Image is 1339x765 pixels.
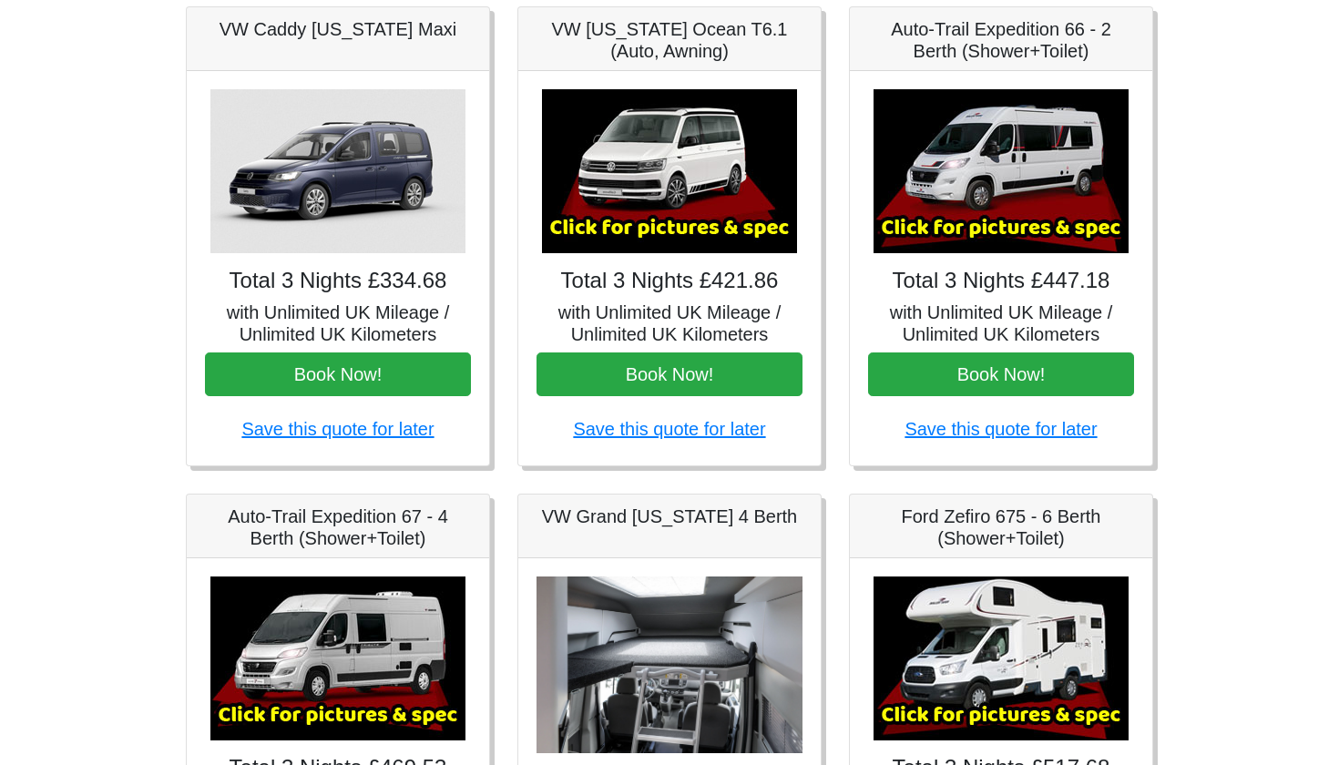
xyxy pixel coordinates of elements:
[537,268,802,294] h4: Total 3 Nights £421.86
[205,301,471,345] h5: with Unlimited UK Mileage / Unlimited UK Kilometers
[868,18,1134,62] h5: Auto-Trail Expedition 66 - 2 Berth (Shower+Toilet)
[542,89,797,253] img: VW California Ocean T6.1 (Auto, Awning)
[205,505,471,549] h5: Auto-Trail Expedition 67 - 4 Berth (Shower+Toilet)
[573,419,765,439] a: Save this quote for later
[868,505,1134,549] h5: Ford Zefiro 675 - 6 Berth (Shower+Toilet)
[537,301,802,345] h5: with Unlimited UK Mileage / Unlimited UK Kilometers
[210,576,465,740] img: Auto-Trail Expedition 67 - 4 Berth (Shower+Toilet)
[537,576,802,754] img: VW Grand California 4 Berth
[537,18,802,62] h5: VW [US_STATE] Ocean T6.1 (Auto, Awning)
[205,268,471,294] h4: Total 3 Nights £334.68
[868,352,1134,396] button: Book Now!
[205,18,471,40] h5: VW Caddy [US_STATE] Maxi
[537,352,802,396] button: Book Now!
[210,89,465,253] img: VW Caddy California Maxi
[874,89,1129,253] img: Auto-Trail Expedition 66 - 2 Berth (Shower+Toilet)
[874,576,1129,740] img: Ford Zefiro 675 - 6 Berth (Shower+Toilet)
[868,301,1134,345] h5: with Unlimited UK Mileage / Unlimited UK Kilometers
[205,352,471,396] button: Book Now!
[241,419,434,439] a: Save this quote for later
[537,505,802,527] h5: VW Grand [US_STATE] 4 Berth
[868,268,1134,294] h4: Total 3 Nights £447.18
[905,419,1097,439] a: Save this quote for later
